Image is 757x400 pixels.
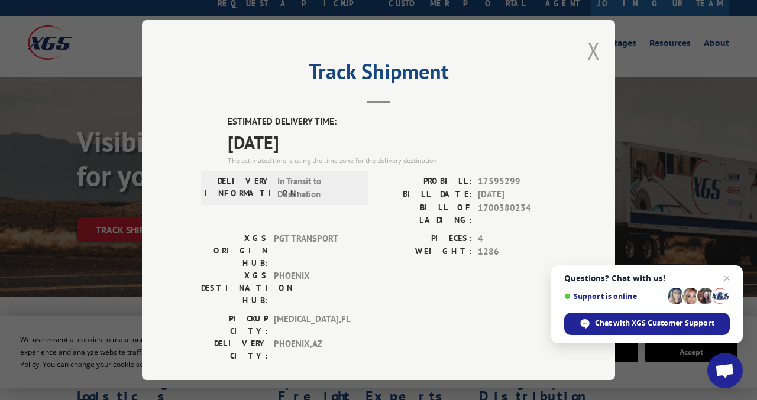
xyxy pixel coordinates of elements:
[478,245,556,259] span: 1286
[564,313,730,335] div: Chat with XGS Customer Support
[274,269,354,306] span: PHOENIX
[564,274,730,283] span: Questions? Chat with us!
[478,188,556,201] span: [DATE]
[201,269,268,306] label: XGS DESTINATION HUB:
[201,63,556,86] h2: Track Shipment
[228,115,556,129] label: ESTIMATED DELIVERY TIME:
[595,318,714,329] span: Chat with XGS Customer Support
[201,337,268,362] label: DELIVERY CITY:
[201,312,268,337] label: PICKUP CITY:
[228,128,556,155] span: [DATE]
[478,174,556,188] span: 17595299
[201,232,268,269] label: XGS ORIGIN HUB:
[720,271,734,285] span: Close chat
[707,353,743,388] div: Open chat
[274,337,354,362] span: PHOENIX , AZ
[277,174,357,201] span: In Transit to Destination
[274,312,354,337] span: [MEDICAL_DATA] , FL
[378,174,472,188] label: PROBILL:
[205,174,271,201] label: DELIVERY INFORMATION:
[478,232,556,245] span: 4
[378,201,472,226] label: BILL OF LADING:
[378,245,472,259] label: WEIGHT:
[274,232,354,269] span: PGT TRANSPORT
[378,188,472,201] label: BILL DATE:
[478,201,556,226] span: 1700380234
[228,155,556,165] div: The estimated time is using the time zone for the delivery destination.
[587,35,600,66] button: Close modal
[564,292,664,301] span: Support is online
[378,232,472,245] label: PIECES:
